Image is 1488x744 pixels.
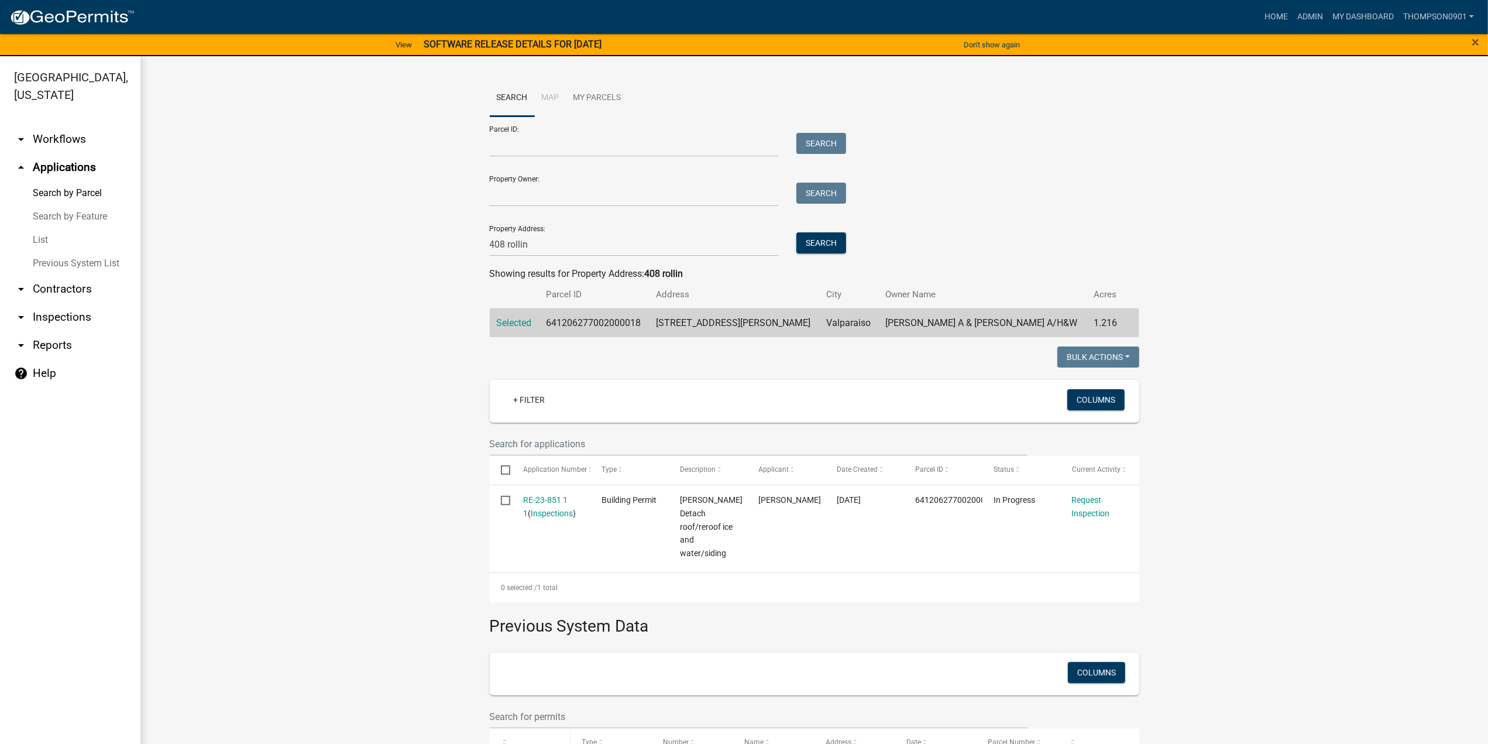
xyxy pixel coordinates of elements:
button: Don't show again [959,35,1025,54]
h3: Previous System Data [490,602,1139,639]
a: RE-23-851 1 1 [523,495,568,518]
th: Acres [1087,281,1125,308]
strong: 408 rollin [645,268,683,279]
input: Search for applications [490,432,1028,456]
span: 641206277002000018 [915,495,999,505]
span: Status [994,465,1014,474]
a: Home [1260,6,1293,28]
span: Type [602,465,617,474]
span: Application Number [523,465,587,474]
i: arrow_drop_down [14,282,28,296]
button: Search [796,232,846,253]
i: arrow_drop_down [14,310,28,324]
div: 1 total [490,573,1139,602]
i: arrow_drop_up [14,160,28,174]
a: Request Inspection [1072,495,1110,518]
th: Owner Name [879,281,1087,308]
datatable-header-cell: Status [982,456,1061,484]
div: ( ) [523,493,579,520]
a: Selected [497,317,532,328]
button: Search [796,183,846,204]
a: Search [490,80,535,117]
td: 1.216 [1087,308,1125,337]
a: thompson0901 [1398,6,1479,28]
span: 0 selected / [501,584,537,592]
span: Meinert Detach roof/reroof ice and water/siding [680,495,743,558]
a: + Filter [504,389,554,410]
span: John Kornacki [758,495,821,505]
i: arrow_drop_down [14,338,28,352]
i: help [14,366,28,380]
i: arrow_drop_down [14,132,28,146]
span: Building Permit [602,495,657,505]
a: My Dashboard [1328,6,1398,28]
span: Current Activity [1072,465,1121,474]
a: Inspections [531,509,573,518]
datatable-header-cell: Type [590,456,669,484]
button: Bulk Actions [1057,347,1139,368]
span: Applicant [758,465,789,474]
datatable-header-cell: Parcel ID [904,456,982,484]
span: 06/01/2023 [837,495,861,505]
th: City [820,281,879,308]
datatable-header-cell: Date Created [826,456,904,484]
th: Parcel ID [539,281,649,308]
span: × [1472,34,1479,50]
th: Address [649,281,819,308]
button: Close [1472,35,1479,49]
td: [PERSON_NAME] A & [PERSON_NAME] A/H&W [879,308,1087,337]
span: Parcel ID [915,465,943,474]
a: View [391,35,417,54]
button: Columns [1068,662,1125,683]
td: 641206277002000018 [539,308,649,337]
datatable-header-cell: Select [490,456,512,484]
a: Admin [1293,6,1328,28]
span: Description [680,465,716,474]
datatable-header-cell: Application Number [512,456,590,484]
button: Search [796,133,846,154]
input: Search for permits [490,705,1028,729]
td: Valparaiso [820,308,879,337]
datatable-header-cell: Description [669,456,747,484]
datatable-header-cell: Applicant [747,456,826,484]
td: [STREET_ADDRESS][PERSON_NAME] [649,308,819,337]
strong: SOFTWARE RELEASE DETAILS FOR [DATE] [424,39,602,50]
div: Showing results for Property Address: [490,267,1139,281]
datatable-header-cell: Current Activity [1061,456,1139,484]
span: Date Created [837,465,878,474]
button: Columns [1067,389,1125,410]
a: My Parcels [566,80,628,117]
span: In Progress [994,495,1035,505]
